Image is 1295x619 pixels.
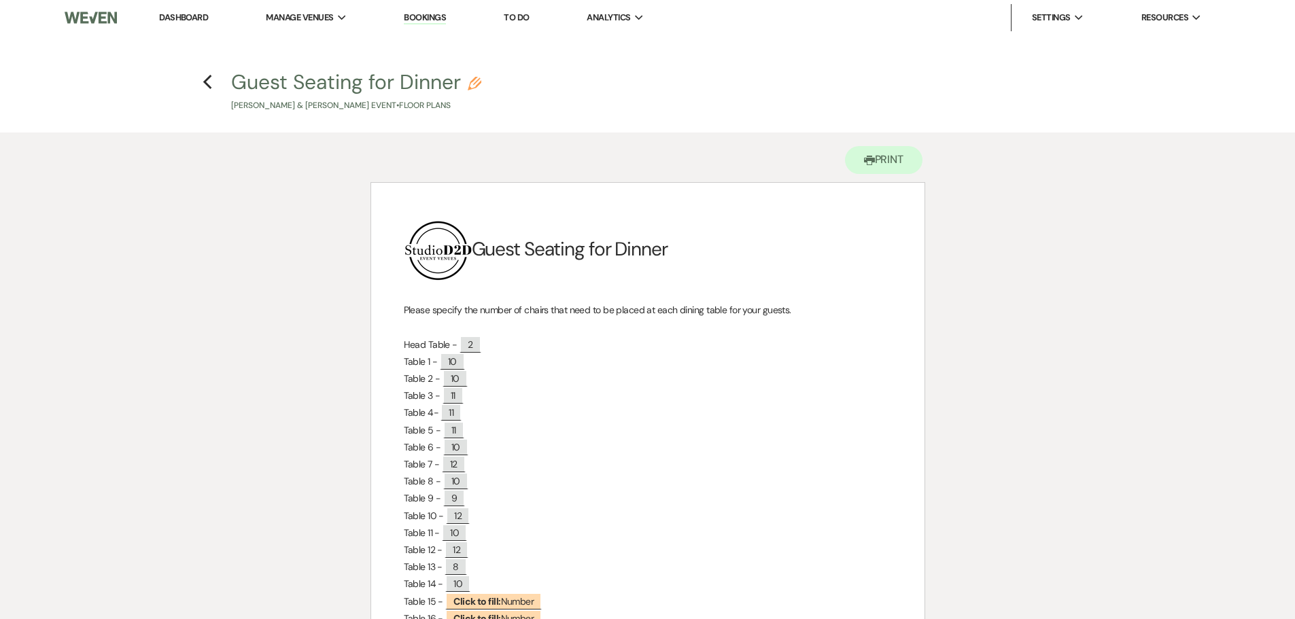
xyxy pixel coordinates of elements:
span: 12 [446,507,470,524]
a: Bookings [404,12,446,24]
span: Table 7 - [404,458,440,470]
span: Table 5 - [404,424,441,436]
p: Table 15 - [404,593,892,610]
b: Click to fill: [453,595,500,607]
span: Analytics [587,11,630,24]
span: 12 [445,541,468,558]
span: Table 13 - [404,561,443,573]
span: Table 8 - [404,475,441,487]
span: Table 4- [404,406,439,419]
span: 10 [440,353,465,370]
button: Guest Seating for Dinner[PERSON_NAME] & [PERSON_NAME] Event•Floor Plans [231,72,481,112]
span: Number [445,593,542,609]
p: Please specify the number of chairs that need to be placed at each dining table for your guests. [404,302,892,319]
span: 10 [443,370,468,387]
span: 8 [445,558,466,575]
span: 10 [445,575,470,592]
span: 11 [443,421,464,438]
span: Resources [1141,11,1188,24]
p: Table 1 - [404,353,892,370]
span: 10 [442,524,467,541]
h1: Guest Seating for Dinner [404,217,892,285]
span: Table 12 - [404,544,443,556]
span: Table 10 - [404,510,444,522]
span: 9 [443,489,465,506]
span: 2 [460,336,481,353]
span: Settings [1032,11,1071,24]
span: Table 9 - [404,492,441,504]
span: 12 [442,455,466,472]
span: Table 2 - [404,372,441,385]
img: Studio D2D Final LogosUPDATE_LogoTag Black (3).png [404,217,472,285]
p: [PERSON_NAME] & [PERSON_NAME] Event • Floor Plans [231,99,481,112]
span: 10 [443,438,468,455]
span: Table 14 - [404,578,443,590]
button: Print [845,146,923,174]
img: Weven Logo [65,3,116,32]
span: Table 6 - [404,441,441,453]
span: 11 [443,387,464,404]
a: Dashboard [159,12,208,23]
p: Head Table - [404,336,892,353]
p: Table 3 - [404,387,892,404]
span: Table 11 - [404,527,440,539]
a: To Do [504,12,529,23]
span: 10 [443,472,468,489]
span: Manage Venues [266,11,333,24]
span: 11 [441,404,462,421]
